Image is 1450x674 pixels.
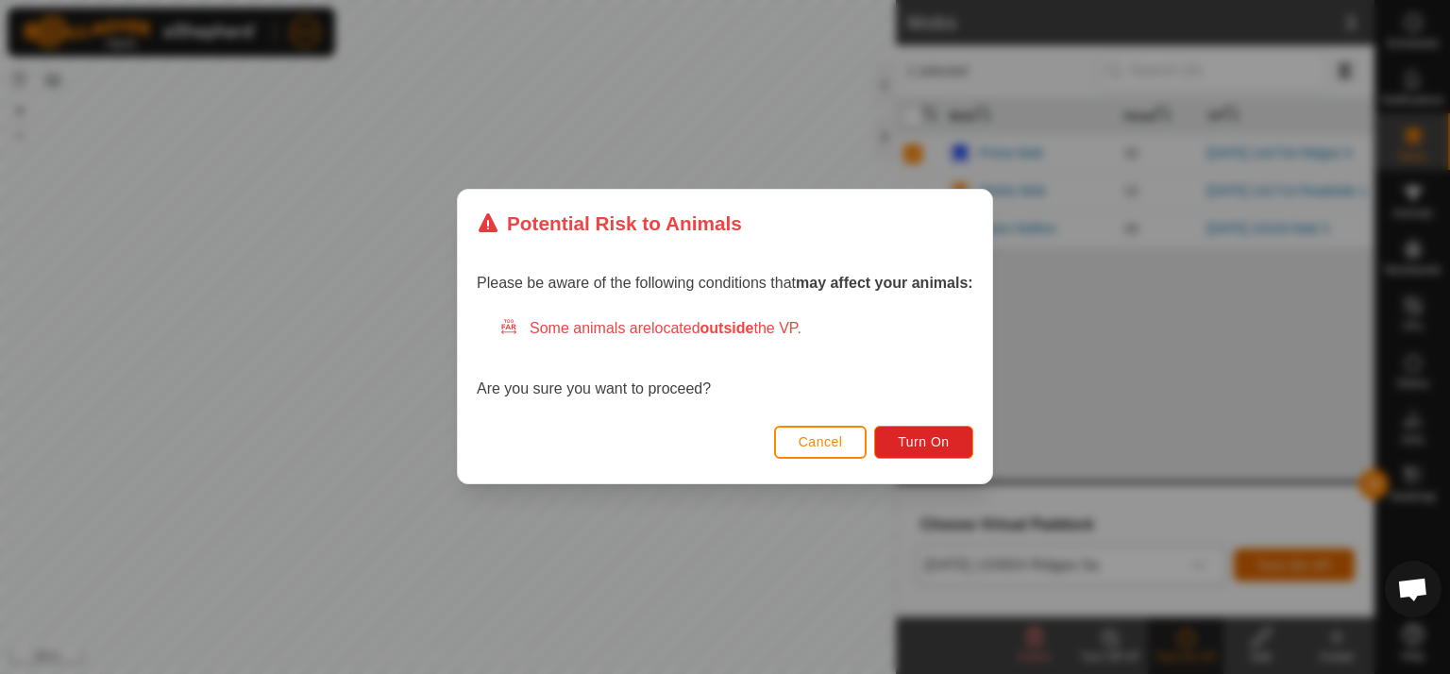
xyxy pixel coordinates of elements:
[796,276,973,292] strong: may affect your animals:
[651,321,801,337] span: located the VP.
[477,209,742,238] div: Potential Risk to Animals
[477,276,973,292] span: Please be aware of the following conditions that
[799,435,843,450] span: Cancel
[875,426,973,459] button: Turn On
[477,318,973,401] div: Are you sure you want to proceed?
[774,426,868,459] button: Cancel
[899,435,950,450] span: Turn On
[499,318,973,341] div: Some animals are
[1385,561,1442,617] div: Open chat
[700,321,754,337] strong: outside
